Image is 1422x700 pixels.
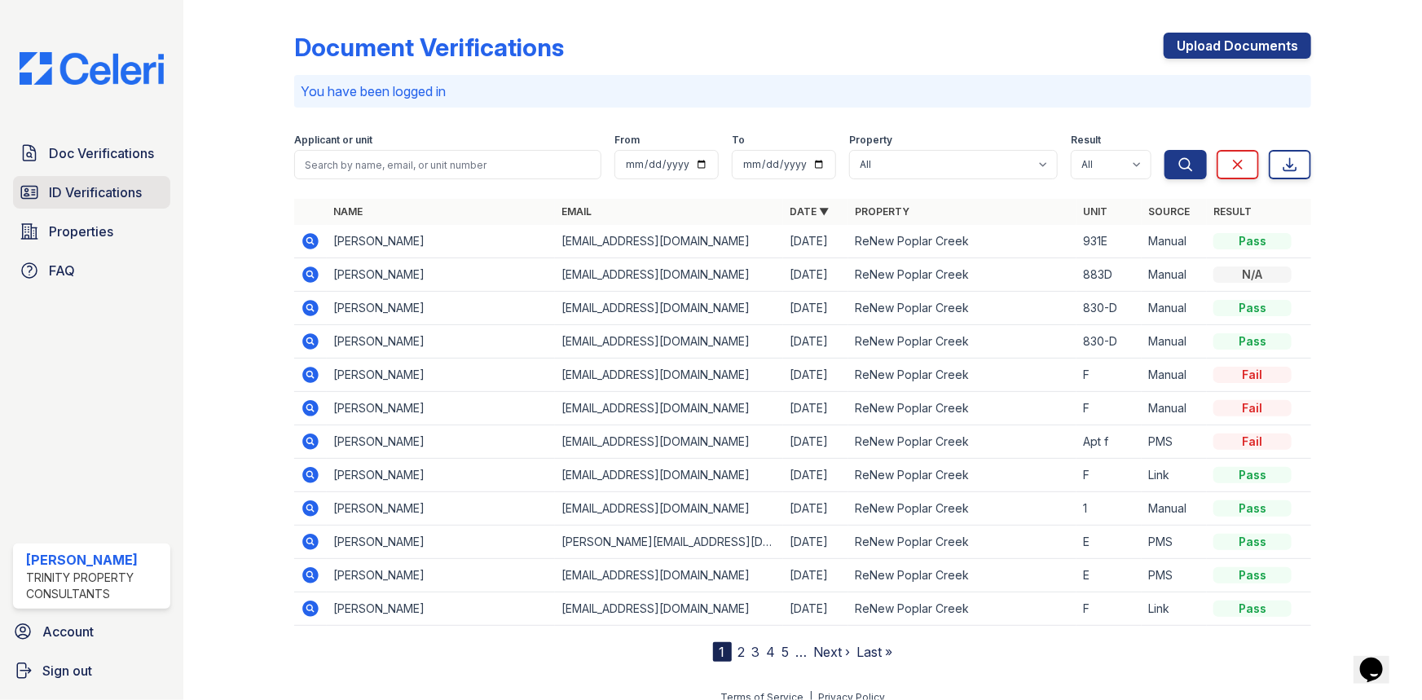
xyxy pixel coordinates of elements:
td: 1 [1076,492,1142,526]
td: ReNew Poplar Creek [848,559,1076,592]
a: Doc Verifications [13,137,170,169]
div: N/A [1213,266,1292,283]
td: [EMAIL_ADDRESS][DOMAIN_NAME] [555,392,783,425]
td: ReNew Poplar Creek [848,325,1076,359]
a: Last » [857,644,893,660]
td: Link [1142,459,1207,492]
td: ReNew Poplar Creek [848,592,1076,626]
a: FAQ [13,254,170,287]
div: Document Verifications [294,33,564,62]
td: ReNew Poplar Creek [848,425,1076,459]
span: ID Verifications [49,183,142,202]
td: ReNew Poplar Creek [848,225,1076,258]
td: [PERSON_NAME] [327,359,555,392]
td: F [1076,392,1142,425]
div: Pass [1213,233,1292,249]
a: Properties [13,215,170,248]
td: [PERSON_NAME] [327,258,555,292]
td: ReNew Poplar Creek [848,492,1076,526]
a: Email [561,205,592,218]
div: Trinity Property Consultants [26,570,164,602]
div: Pass [1213,300,1292,316]
td: [DATE] [783,526,848,559]
p: You have been logged in [301,81,1305,101]
div: Fail [1213,367,1292,383]
td: [EMAIL_ADDRESS][DOMAIN_NAME] [555,559,783,592]
div: Pass [1213,467,1292,483]
td: [DATE] [783,225,848,258]
td: [PERSON_NAME] [327,392,555,425]
span: Doc Verifications [49,143,154,163]
td: 830-D [1076,292,1142,325]
td: [EMAIL_ADDRESS][DOMAIN_NAME] [555,492,783,526]
td: ReNew Poplar Creek [848,459,1076,492]
td: [PERSON_NAME] [327,325,555,359]
a: Name [333,205,363,218]
a: Next › [814,644,851,660]
td: Manual [1142,492,1207,526]
span: Account [42,622,94,641]
td: [DATE] [783,325,848,359]
td: [DATE] [783,592,848,626]
a: Account [7,615,177,648]
div: Pass [1213,567,1292,583]
a: Upload Documents [1164,33,1311,59]
img: CE_Logo_Blue-a8612792a0a2168367f1c8372b55b34899dd931a85d93a1a3d3e32e68fde9ad4.png [7,52,177,85]
td: PMS [1142,425,1207,459]
td: [PERSON_NAME] [327,559,555,592]
div: 1 [713,642,732,662]
a: ID Verifications [13,176,170,209]
td: [PERSON_NAME] [327,425,555,459]
td: Apt f [1076,425,1142,459]
a: 4 [767,644,776,660]
td: 883D [1076,258,1142,292]
td: [EMAIL_ADDRESS][DOMAIN_NAME] [555,258,783,292]
a: Unit [1083,205,1107,218]
a: 5 [782,644,790,660]
td: [PERSON_NAME][EMAIL_ADDRESS][DOMAIN_NAME] [555,526,783,559]
td: E [1076,559,1142,592]
td: ReNew Poplar Creek [848,392,1076,425]
span: Sign out [42,661,92,680]
td: PMS [1142,559,1207,592]
span: Properties [49,222,113,241]
td: Manual [1142,325,1207,359]
td: ReNew Poplar Creek [848,258,1076,292]
td: [EMAIL_ADDRESS][DOMAIN_NAME] [555,325,783,359]
td: Manual [1142,392,1207,425]
td: Link [1142,592,1207,626]
td: [EMAIL_ADDRESS][DOMAIN_NAME] [555,225,783,258]
td: F [1076,592,1142,626]
td: [DATE] [783,459,848,492]
td: [PERSON_NAME] [327,459,555,492]
td: F [1076,359,1142,392]
td: [DATE] [783,559,848,592]
label: Result [1071,134,1101,147]
td: [EMAIL_ADDRESS][DOMAIN_NAME] [555,292,783,325]
input: Search by name, email, or unit number [294,150,601,179]
td: Manual [1142,258,1207,292]
td: Manual [1142,225,1207,258]
a: Source [1148,205,1190,218]
td: [DATE] [783,258,848,292]
label: Applicant or unit [294,134,372,147]
td: [PERSON_NAME] [327,526,555,559]
div: Fail [1213,434,1292,450]
a: Result [1213,205,1252,218]
td: [EMAIL_ADDRESS][DOMAIN_NAME] [555,425,783,459]
label: Property [849,134,892,147]
td: F [1076,459,1142,492]
td: [DATE] [783,292,848,325]
td: Manual [1142,359,1207,392]
iframe: chat widget [1354,635,1406,684]
td: 931E [1076,225,1142,258]
label: To [732,134,745,147]
a: Date ▼ [790,205,829,218]
td: ReNew Poplar Creek [848,526,1076,559]
td: [DATE] [783,392,848,425]
div: [PERSON_NAME] [26,550,164,570]
div: Pass [1213,601,1292,617]
td: E [1076,526,1142,559]
td: [PERSON_NAME] [327,492,555,526]
div: Pass [1213,333,1292,350]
